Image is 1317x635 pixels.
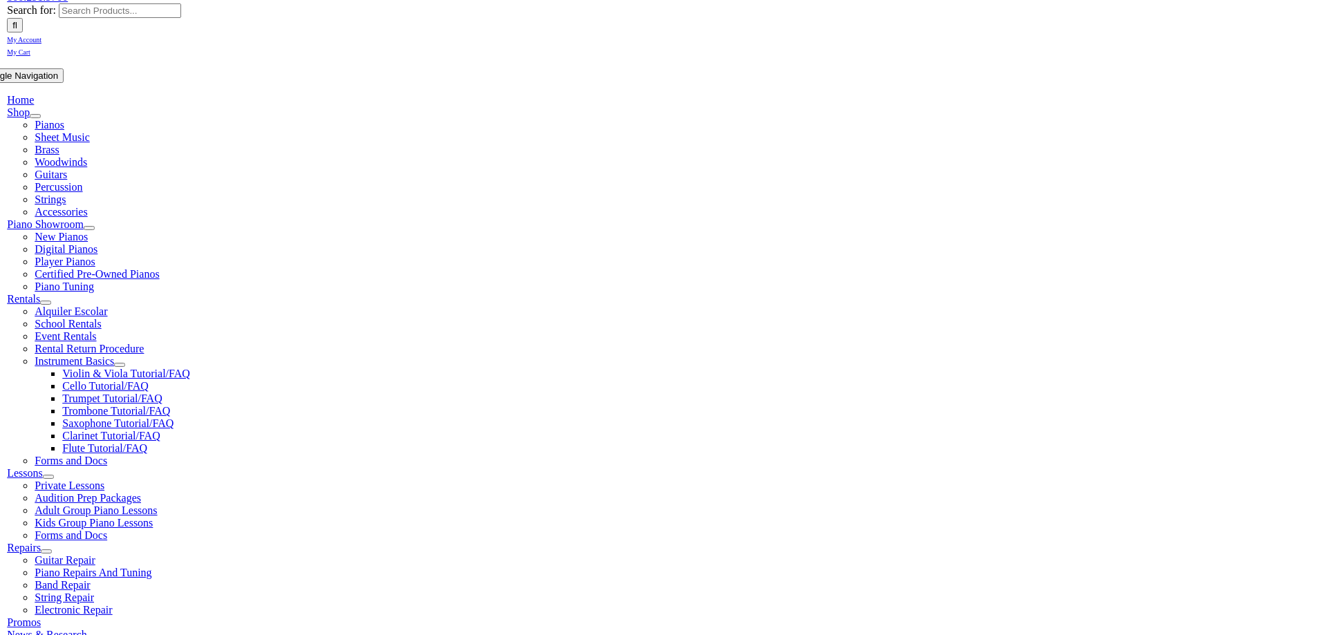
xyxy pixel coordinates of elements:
[62,442,147,454] a: Flute Tutorial/FAQ
[62,430,160,442] a: Clarinet Tutorial/FAQ
[59,3,181,18] input: Search Products...
[7,106,30,118] a: Shop
[35,517,153,529] a: Kids Group Piano Lessons
[35,492,141,504] a: Audition Prep Packages
[35,305,107,317] a: Alquiler Escolar
[35,231,88,243] a: New Pianos
[7,293,40,305] a: Rentals
[35,318,101,330] a: School Rentals
[7,36,41,44] span: My Account
[7,542,41,553] a: Repairs
[35,169,67,180] a: Guitars
[7,45,30,57] a: My Cart
[114,363,125,367] button: Open submenu of Instrument Basics
[35,193,66,205] a: Strings
[35,281,94,292] a: Piano Tuning
[35,554,95,566] a: Guitar Repair
[7,467,43,479] a: Lessons
[7,18,23,32] input: Search
[7,48,30,56] span: My Cart
[35,330,96,342] a: Event Rentals
[43,475,54,479] button: Open submenu of Lessons
[35,243,97,255] a: Digital Pianos
[35,156,87,168] a: Woodwinds
[35,256,95,267] a: Player Pianos
[62,392,162,404] a: Trumpet Tutorial/FAQ
[35,604,112,616] a: Electronic Repair
[30,114,41,118] button: Open submenu of Shop
[35,480,104,491] a: Private Lessons
[35,206,87,218] a: Accessories
[35,504,157,516] a: Adult Group Piano Lessons
[35,181,82,193] a: Percussion
[62,405,170,417] a: Trombone Tutorial/FAQ
[7,218,84,230] a: Piano Showroom
[35,355,114,367] a: Instrument Basics
[35,529,107,541] a: Forms and Docs
[35,591,94,603] a: String Repair
[62,368,190,379] a: Violin & Viola Tutorial/FAQ
[35,144,59,155] a: Brass
[62,380,149,392] a: Cello Tutorial/FAQ
[7,32,41,44] a: My Account
[35,455,107,466] a: Forms and Docs
[7,616,41,628] a: Promos
[35,131,90,143] a: Sheet Music
[40,301,51,305] button: Open submenu of Rentals
[41,549,52,553] button: Open submenu of Repairs
[35,343,144,354] a: Rental Return Procedure
[84,226,95,230] button: Open submenu of Piano Showroom
[7,4,56,16] span: Search for:
[35,567,151,578] a: Piano Repairs And Tuning
[62,417,174,429] a: Saxophone Tutorial/FAQ
[35,268,159,280] a: Certified Pre-Owned Pianos
[7,94,34,106] a: Home
[35,579,90,591] a: Band Repair
[35,119,64,131] a: Pianos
